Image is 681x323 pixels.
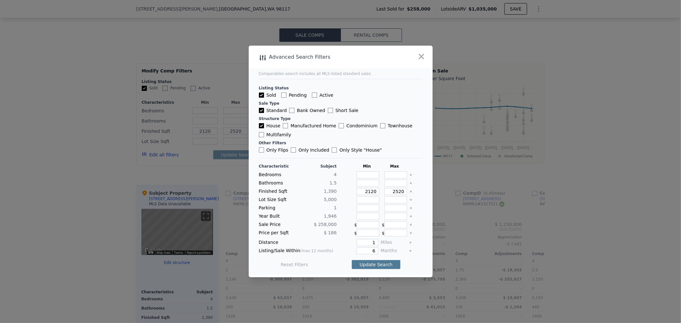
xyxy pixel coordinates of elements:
[281,92,307,98] label: Pending
[259,123,264,128] input: House
[289,108,294,113] input: Bank Owned
[259,140,422,146] div: Other Filters
[354,229,380,237] div: $
[314,222,337,227] span: $ 258,000
[334,172,337,177] span: 4
[409,250,412,252] button: Clear
[259,164,297,169] div: Characteristic
[259,101,422,106] div: Sale Type
[259,147,289,153] label: Only Flips
[380,123,385,128] input: Townhouse
[334,205,337,210] span: 1
[410,182,412,184] button: Clear
[410,174,412,176] button: Clear
[259,71,422,76] div: Comparables search includes all MLS-listed standard sales
[329,180,337,185] span: 1.5
[300,249,333,253] span: (max 12 months)
[259,86,422,91] div: Listing Status
[381,239,407,246] div: Miles
[328,108,333,113] input: Short Sale
[259,123,281,129] label: House
[259,221,297,228] div: Sale Price
[354,221,380,228] div: $
[410,232,412,234] button: Clear
[409,241,412,244] button: Clear
[259,116,422,121] div: Structure Type
[289,107,325,114] label: Bank Owned
[332,147,382,153] label: Only Style " House "
[324,230,337,235] span: $ 186
[410,223,412,226] button: Clear
[283,123,336,129] label: Manufactured Home
[259,147,264,153] input: Only Flips
[259,171,297,178] div: Bedrooms
[312,93,317,98] input: Active
[312,92,333,98] label: Active
[339,123,344,128] input: Condominium
[259,107,287,114] label: Standard
[410,190,412,193] button: Clear
[339,123,377,129] label: Condominium
[259,132,264,137] input: Multifamily
[332,147,337,153] input: Only Style "House"
[259,239,337,246] div: Distance
[410,215,412,218] button: Clear
[324,214,337,219] span: 1,946
[324,197,337,202] span: 5,000
[382,164,407,169] div: Max
[259,229,297,237] div: Price per Sqft
[259,131,291,138] label: Multifamily
[324,189,337,194] span: 1,390
[382,229,407,237] div: $
[259,213,297,220] div: Year Built
[299,164,337,169] div: Subject
[328,107,359,114] label: Short Sale
[259,92,276,98] label: Sold
[259,93,264,98] input: Sold
[259,196,297,203] div: Lot Size Sqft
[259,247,337,254] div: Listing/Sale Within
[291,147,296,153] input: Only Included
[259,180,297,187] div: Bathrooms
[354,164,380,169] div: Min
[259,205,297,212] div: Parking
[382,221,407,228] div: $
[291,147,329,153] label: Only Included
[281,261,308,268] button: Reset
[259,188,297,195] div: Finished Sqft
[380,123,412,129] label: Townhouse
[281,93,286,98] input: Pending
[283,123,288,128] input: Manufactured Home
[410,199,412,201] button: Clear
[249,53,396,62] div: Advanced Search Filters
[352,260,400,269] button: Update Search
[381,247,407,254] div: Months
[259,108,264,113] input: Standard
[410,207,412,209] button: Clear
